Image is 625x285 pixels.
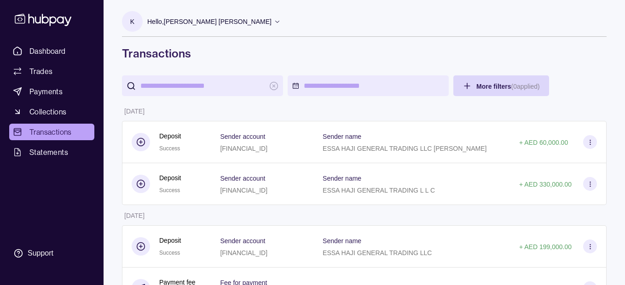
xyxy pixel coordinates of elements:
[122,46,607,61] h1: Transactions
[323,175,361,182] p: Sender name
[220,237,265,245] p: Sender account
[323,237,361,245] p: Sender name
[159,173,181,183] p: Deposit
[323,249,432,256] p: ESSA HAJI GENERAL TRADING LLC
[29,106,66,117] span: Collections
[476,83,540,90] span: More filters
[147,17,272,27] p: Hello, [PERSON_NAME] [PERSON_NAME]
[9,124,94,140] a: Transactions
[9,103,94,120] a: Collections
[9,43,94,59] a: Dashboard
[159,235,181,245] p: Deposit
[159,250,180,256] span: Success
[9,244,94,263] a: Support
[323,187,435,194] p: ESSA HAJI GENERAL TRADING L L C
[220,145,267,152] p: [FINANCIAL_ID]
[453,75,549,96] button: More filters(0applied)
[130,17,134,27] p: K
[29,126,72,137] span: Transactions
[220,187,267,194] p: [FINANCIAL_ID]
[511,83,539,90] p: ( 0 applied)
[29,66,52,77] span: Trades
[124,212,145,219] p: [DATE]
[9,144,94,160] a: Statements
[519,181,572,188] p: + AED 330,000.00
[140,75,265,96] input: search
[220,249,267,256] p: [FINANCIAL_ID]
[29,147,68,158] span: Statements
[519,139,568,146] p: + AED 60,000.00
[323,145,486,152] p: ESSA HAJI GENERAL TRADING LLC [PERSON_NAME]
[9,63,94,80] a: Trades
[519,243,572,251] p: + AED 199,000.00
[159,145,180,152] span: Success
[323,133,361,140] p: Sender name
[29,86,63,97] span: Payments
[159,131,181,141] p: Deposit
[9,83,94,100] a: Payments
[124,108,145,115] p: [DATE]
[29,46,66,57] span: Dashboard
[220,133,265,140] p: Sender account
[28,248,53,258] div: Support
[159,187,180,194] span: Success
[220,175,265,182] p: Sender account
